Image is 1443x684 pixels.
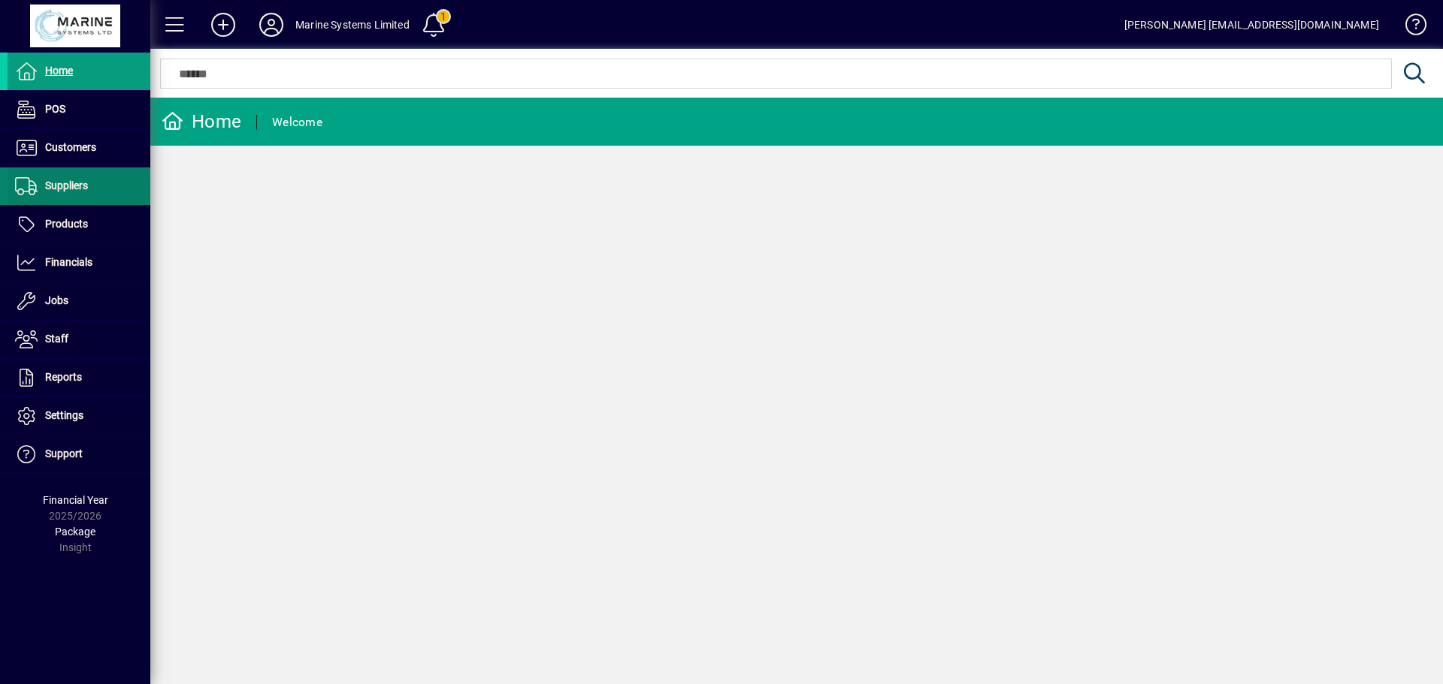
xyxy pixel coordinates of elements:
span: Reports [45,371,82,383]
a: Financials [8,244,150,282]
span: Products [45,218,88,230]
a: Products [8,206,150,243]
a: POS [8,91,150,128]
a: Staff [8,321,150,358]
span: Financials [45,256,92,268]
span: Customers [45,141,96,153]
span: Staff [45,333,68,345]
a: Customers [8,129,150,167]
span: Home [45,65,73,77]
a: Jobs [8,282,150,320]
span: Settings [45,409,83,421]
div: [PERSON_NAME] [EMAIL_ADDRESS][DOMAIN_NAME] [1124,13,1379,37]
a: Suppliers [8,167,150,205]
a: Knowledge Base [1394,3,1424,52]
a: Settings [8,397,150,435]
span: Financial Year [43,494,108,506]
a: Support [8,435,150,473]
div: Marine Systems Limited [295,13,410,37]
span: POS [45,103,65,115]
button: Add [199,11,247,38]
button: Profile [247,11,295,38]
span: Support [45,447,83,460]
span: Suppliers [45,179,88,191]
span: Package [55,526,95,538]
div: Home [162,110,241,134]
div: Welcome [272,110,322,134]
span: Jobs [45,294,68,306]
a: Reports [8,359,150,396]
